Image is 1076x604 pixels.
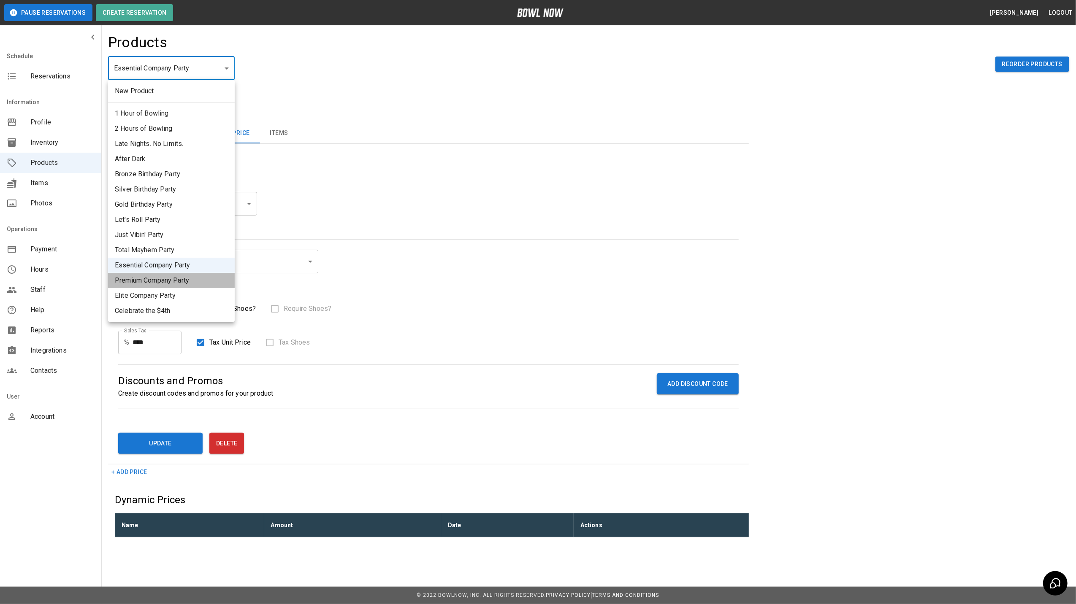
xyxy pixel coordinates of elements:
li: 2 Hours of Bowling [108,121,235,136]
li: Premium Company Party [108,273,235,288]
li: Just Vibin' Party [108,227,235,243]
li: Celebrate the $4th [108,303,235,318]
li: Late Nights. No Limits. [108,136,235,151]
li: Essential Company Party [108,258,235,273]
li: Gold Birthday Party [108,197,235,212]
li: After Dark [108,151,235,167]
li: Bronze Birthday Party [108,167,235,182]
li: 1 Hour of Bowling [108,106,235,121]
li: Silver Birthday Party [108,182,235,197]
li: Total Mayhem Party [108,243,235,258]
li: Let's Roll Party [108,212,235,227]
li: Elite Company Party [108,288,235,303]
li: New Product [108,84,235,99]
